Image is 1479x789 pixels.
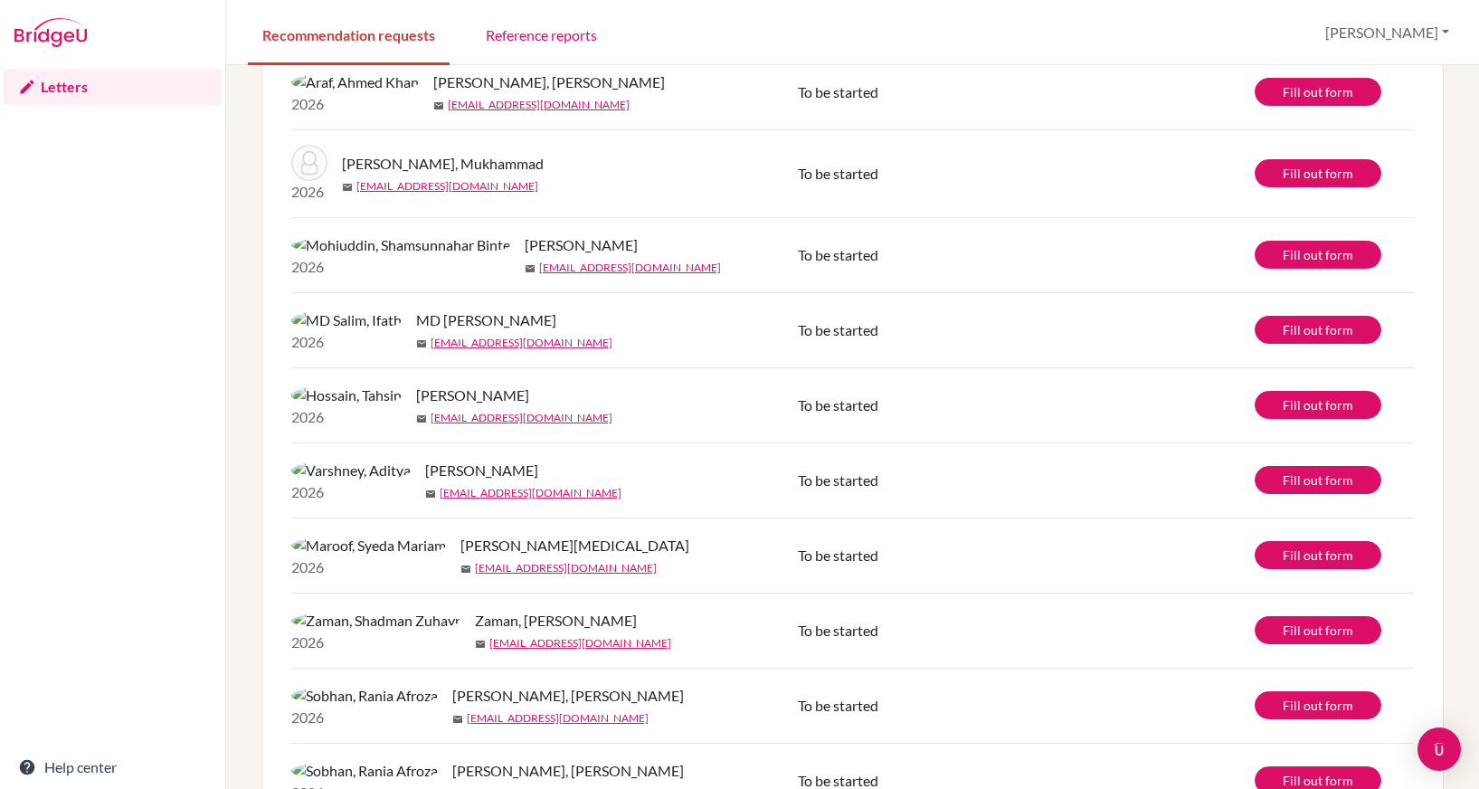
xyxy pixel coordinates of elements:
[431,335,612,351] a: [EMAIL_ADDRESS][DOMAIN_NAME]
[471,3,612,65] a: Reference reports
[452,714,463,725] span: mail
[475,560,657,576] a: [EMAIL_ADDRESS][DOMAIN_NAME]
[291,610,460,632] img: Zaman, Shadman Zuhayr
[1255,541,1381,569] a: Fill out form
[798,83,878,100] span: To be started
[1255,159,1381,187] a: Fill out form
[798,697,878,714] span: To be started
[798,471,878,489] span: To be started
[1255,691,1381,719] a: Fill out form
[416,309,556,331] span: MD [PERSON_NAME]
[475,610,637,632] span: Zaman, [PERSON_NAME]
[433,71,665,93] span: [PERSON_NAME], [PERSON_NAME]
[4,749,222,785] a: Help center
[525,234,638,256] span: [PERSON_NAME]
[425,460,538,481] span: [PERSON_NAME]
[291,93,419,115] p: 2026
[342,153,544,175] span: [PERSON_NAME], Mukhammad
[291,256,510,278] p: 2026
[460,564,471,575] span: mail
[291,406,402,428] p: 2026
[452,685,684,707] span: [PERSON_NAME], [PERSON_NAME]
[291,385,402,406] img: Hossain, Tahsin
[475,639,486,650] span: mail
[291,707,438,728] p: 2026
[467,710,649,727] a: [EMAIL_ADDRESS][DOMAIN_NAME]
[291,234,510,256] img: Mohiuddin, Shamsunnahar Binte
[798,396,878,414] span: To be started
[525,263,536,274] span: mail
[798,321,878,338] span: To be started
[291,181,327,203] p: 2026
[798,246,878,263] span: To be started
[416,338,427,349] span: mail
[291,556,446,578] p: 2026
[448,97,630,113] a: [EMAIL_ADDRESS][DOMAIN_NAME]
[452,760,684,782] span: [PERSON_NAME], [PERSON_NAME]
[291,632,460,653] p: 2026
[440,485,621,501] a: [EMAIL_ADDRESS][DOMAIN_NAME]
[291,481,411,503] p: 2026
[1255,78,1381,106] a: Fill out form
[356,178,538,195] a: [EMAIL_ADDRESS][DOMAIN_NAME]
[1417,727,1461,771] div: Open Intercom Messenger
[1255,241,1381,269] a: Fill out form
[291,685,438,707] img: Sobhan, Rania Afroza
[1255,616,1381,644] a: Fill out form
[14,18,87,47] img: Bridge-U
[291,309,402,331] img: MD Salim, Ifath
[798,165,878,182] span: To be started
[291,535,446,556] img: Maroof, Syeda Mariam
[291,145,327,181] img: Sagdullaev, Mukhammad
[489,635,671,651] a: [EMAIL_ADDRESS][DOMAIN_NAME]
[1255,316,1381,344] a: Fill out form
[460,535,689,556] span: [PERSON_NAME][MEDICAL_DATA]
[291,760,438,782] img: Sobhan, Rania Afroza
[431,410,612,426] a: [EMAIL_ADDRESS][DOMAIN_NAME]
[1255,391,1381,419] a: Fill out form
[291,460,411,481] img: Varshney, Aditya
[1255,466,1381,494] a: Fill out form
[1317,15,1457,50] button: [PERSON_NAME]
[4,69,222,105] a: Letters
[248,3,450,65] a: Recommendation requests
[291,331,402,353] p: 2026
[433,100,444,111] span: mail
[416,385,529,406] span: [PERSON_NAME]
[798,547,878,564] span: To be started
[539,260,721,276] a: [EMAIL_ADDRESS][DOMAIN_NAME]
[425,489,436,499] span: mail
[798,772,878,789] span: To be started
[342,182,353,193] span: mail
[798,622,878,639] span: To be started
[416,414,427,424] span: mail
[291,71,419,93] img: Araf, Ahmed Khan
